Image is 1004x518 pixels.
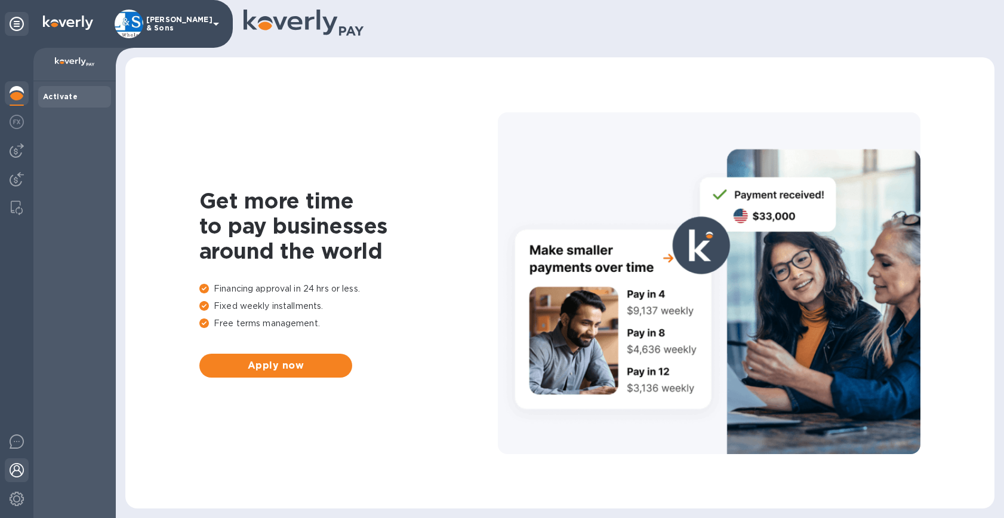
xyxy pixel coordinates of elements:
[43,16,93,30] img: Logo
[199,300,498,312] p: Fixed weekly installments.
[199,317,498,330] p: Free terms management.
[199,188,498,263] h1: Get more time to pay businesses around the world
[5,12,29,36] div: Unpin categories
[43,92,78,101] b: Activate
[10,115,24,129] img: Foreign exchange
[199,283,498,295] p: Financing approval in 24 hrs or less.
[146,16,206,32] p: [PERSON_NAME] & Sons
[209,358,343,373] span: Apply now
[199,354,352,378] button: Apply now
